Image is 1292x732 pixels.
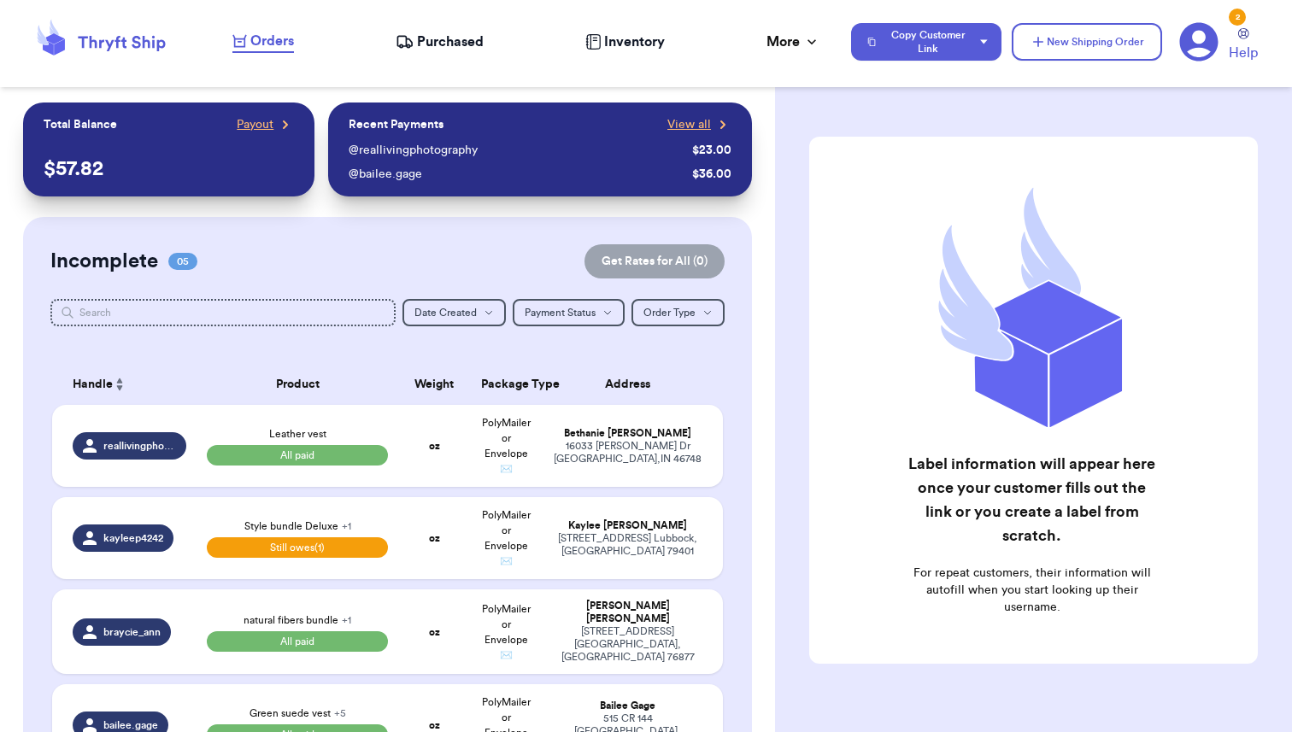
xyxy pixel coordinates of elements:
[482,418,531,474] span: PolyMailer or Envelope ✉️
[50,299,396,326] input: Search
[1229,28,1258,63] a: Help
[250,31,294,51] span: Orders
[429,720,440,730] strong: oz
[244,615,351,625] span: natural fibers bundle
[1229,43,1258,63] span: Help
[232,31,294,53] a: Orders
[553,625,702,664] div: [STREET_ADDRESS] [GEOGRAPHIC_DATA] , [GEOGRAPHIC_DATA] 76877
[103,718,158,732] span: bailee.gage
[667,116,711,133] span: View all
[103,625,161,639] span: braycie_ann
[766,32,820,52] div: More
[103,531,163,545] span: kayleep4242
[398,364,470,405] th: Weight
[269,429,326,439] span: Leather vest
[50,248,158,275] h2: Incomplete
[482,604,531,660] span: PolyMailer or Envelope ✉️
[349,116,443,133] p: Recent Payments
[1012,23,1162,61] button: New Shipping Order
[44,155,294,183] p: $ 57.82
[342,615,351,625] span: + 1
[237,116,294,133] a: Payout
[525,307,596,318] span: Payment Status
[643,307,696,318] span: Order Type
[402,299,506,326] button: Date Created
[543,364,723,405] th: Address
[553,600,702,625] div: [PERSON_NAME] [PERSON_NAME]
[417,32,484,52] span: Purchased
[342,521,351,531] span: + 1
[429,441,440,451] strong: oz
[244,521,351,531] span: Style bundle Deluxe
[396,32,484,52] a: Purchased
[851,23,1001,61] button: Copy Customer Link
[414,307,477,318] span: Date Created
[207,631,388,652] span: All paid
[168,253,197,270] span: 05
[349,142,685,159] div: @ reallivingphotography
[667,116,731,133] a: View all
[907,565,1157,616] p: For repeat customers, their information will autofill when you start looking up their username.
[429,533,440,543] strong: oz
[207,537,388,558] span: Still owes (1)
[584,244,725,278] button: Get Rates for All (0)
[553,700,702,712] div: Bailee Gage
[237,116,273,133] span: Payout
[692,166,731,183] div: $ 36.00
[1229,9,1246,26] div: 2
[113,374,126,395] button: Sort ascending
[692,142,731,159] div: $ 23.00
[553,532,702,558] div: [STREET_ADDRESS] Lubbock , [GEOGRAPHIC_DATA] 79401
[513,299,625,326] button: Payment Status
[604,32,665,52] span: Inventory
[44,116,117,133] p: Total Balance
[103,439,176,453] span: reallivingphotography
[907,452,1157,548] h2: Label information will appear here once your customer fills out the link or you create a label fr...
[585,32,665,52] a: Inventory
[349,166,685,183] div: @ bailee.gage
[553,519,702,532] div: Kaylee [PERSON_NAME]
[631,299,725,326] button: Order Type
[1179,22,1219,61] a: 2
[553,427,702,440] div: Bethanie [PERSON_NAME]
[207,445,388,466] span: All paid
[482,510,531,566] span: PolyMailer or Envelope ✉️
[471,364,543,405] th: Package Type
[429,627,440,637] strong: oz
[197,364,398,405] th: Product
[73,376,113,394] span: Handle
[250,708,346,718] span: Green suede vest
[553,440,702,466] div: 16033 [PERSON_NAME] Dr [GEOGRAPHIC_DATA] , IN 46748
[334,708,346,718] span: + 5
